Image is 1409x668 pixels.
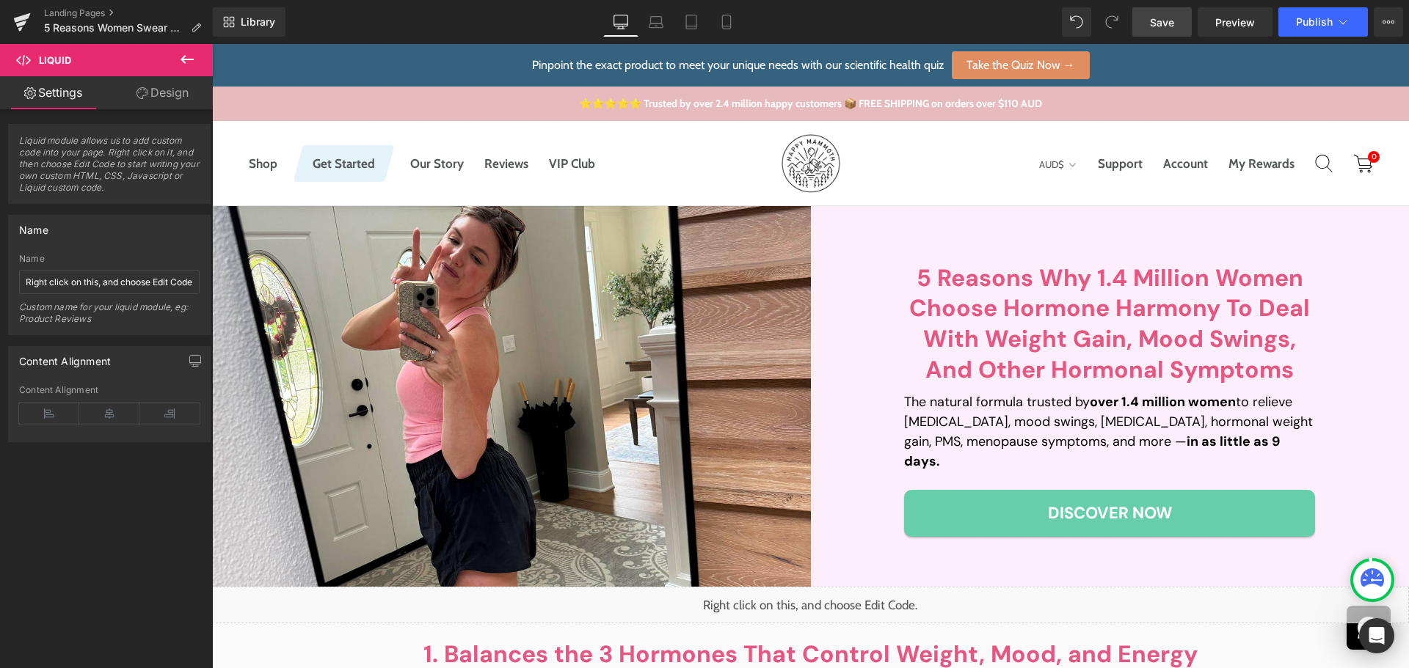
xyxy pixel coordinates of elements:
[740,7,878,35] span: Take the Quiz Now →
[367,53,830,66] a: ⭐⭐⭐⭐⭐ Trusted by over 2.4 million happy customers 📦 FREE SHIPPING on orders over $110 AUD
[1097,7,1126,37] button: Redo
[674,7,709,37] a: Tablet
[1156,107,1168,119] span: 0
[37,112,65,127] a: Shop
[836,456,960,482] span: Discover Now
[1296,16,1333,28] span: Publish
[603,7,638,37] a: Desktop
[19,135,200,203] span: Liquid module allows us to add custom code into your page. Right click on it, and then choose Edi...
[1374,7,1403,37] button: More
[709,7,744,37] a: Mobile
[37,109,383,130] nav: Main navigation
[44,22,185,34] span: 5 Reasons Women Swear by Hormone Harmony™
[697,219,1098,341] b: 5 Reasons Why 1.4 Million Women Choose Hormone Harmony To Deal With Weight Gain, Mood Swings, And...
[39,54,71,66] span: Liquid
[1359,618,1394,653] div: Open Intercom Messenger
[638,7,674,37] a: Laptop
[1198,7,1273,37] a: Preview
[101,112,163,127] a: Get Started
[19,385,200,395] div: Content Alignment
[19,216,48,236] div: Name
[272,112,316,127] a: Reviews
[878,349,1024,367] strong: over 1.4 million women
[569,90,628,149] img: HM_Logo_Black_1_2be9e65e-0694-4fb3-a0cb-aeec770aab04.png
[213,7,285,37] a: New Library
[1141,117,1160,132] a: Open cart
[337,112,383,127] a: VIP Club
[886,109,931,130] a: Support
[827,111,865,130] button: AUD$
[1278,7,1368,37] button: Publish
[1150,15,1174,30] span: Save
[1215,15,1255,30] span: Preview
[109,76,216,109] a: Design
[19,301,200,334] div: Custom name for your liquid module, eg: Product Reviews
[19,254,200,264] div: Name
[951,109,996,130] a: Account
[1062,7,1091,37] button: Undo
[198,112,252,127] a: Our Story
[44,7,213,19] a: Landing Pages
[159,594,1039,627] h2: 1. Balances the 3 Hormones That Control Weight, Mood, and Energy
[241,15,275,29] span: Library
[1016,109,1082,130] a: My Rewards
[19,347,111,367] div: Content Alignment
[692,348,1103,427] p: The natural formula trusted by to relieve [MEDICAL_DATA], mood swings, [MEDICAL_DATA], hormonal w...
[692,446,1103,493] a: Discover Now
